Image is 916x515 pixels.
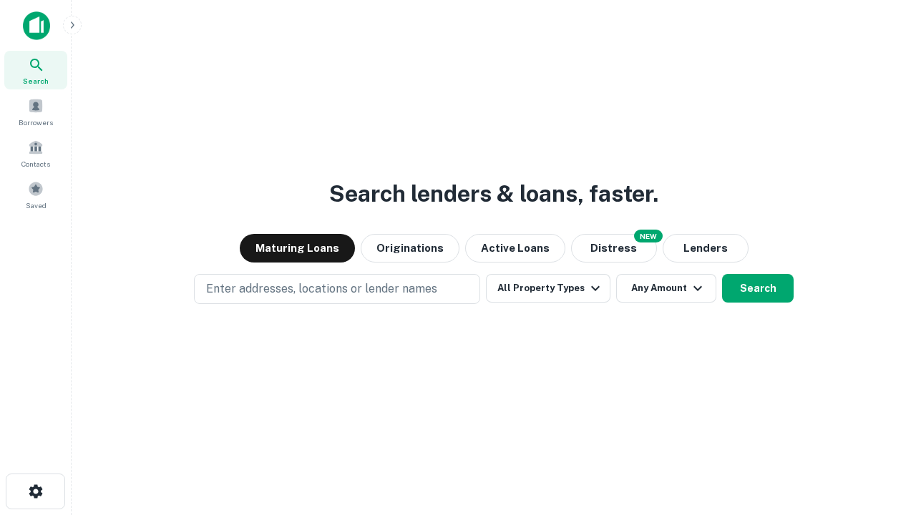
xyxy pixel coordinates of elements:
[844,401,916,469] iframe: Chat Widget
[26,200,47,211] span: Saved
[616,274,716,303] button: Any Amount
[465,234,565,263] button: Active Loans
[571,234,657,263] button: Search distressed loans with lien and other non-mortgage details.
[4,134,67,172] a: Contacts
[206,280,437,298] p: Enter addresses, locations or lender names
[23,75,49,87] span: Search
[4,92,67,131] a: Borrowers
[329,177,658,211] h3: Search lenders & loans, faster.
[21,158,50,170] span: Contacts
[486,274,610,303] button: All Property Types
[663,234,749,263] button: Lenders
[240,234,355,263] button: Maturing Loans
[361,234,459,263] button: Originations
[634,230,663,242] div: NEW
[722,274,794,303] button: Search
[23,11,50,40] img: capitalize-icon.png
[4,175,67,214] a: Saved
[4,51,67,89] a: Search
[194,274,480,304] button: Enter addresses, locations or lender names
[19,117,53,128] span: Borrowers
